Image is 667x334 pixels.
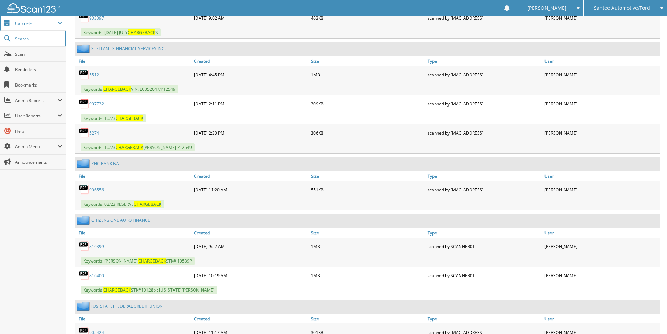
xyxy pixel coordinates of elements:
div: scanned by [MAC_ADDRESS] [426,97,543,111]
a: Type [426,56,543,66]
a: 907732 [89,101,104,107]
span: Scan [15,51,62,57]
div: [DATE] 11:20 AM [192,183,309,197]
span: CHARGEBACK [103,287,131,293]
div: scanned by [MAC_ADDRESS] [426,11,543,25]
div: [DATE] 9:52 AM [192,239,309,253]
a: 816400 [89,273,104,279]
img: folder2.png [77,302,91,311]
div: 1MB [309,268,426,282]
a: User [543,56,660,66]
a: Type [426,171,543,181]
span: Keywords: 10/23 [81,114,146,122]
div: [PERSON_NAME] [543,126,660,140]
img: PDF.png [79,69,89,80]
div: [PERSON_NAME] [543,97,660,111]
div: [DATE] 9:02 AM [192,11,309,25]
span: Keywords: 02/23 RESERVE [81,200,164,208]
a: Created [192,56,309,66]
span: Keywords: STK#10128p : [US_STATE][PERSON_NAME] [81,286,217,294]
a: Created [192,228,309,238]
div: [DATE] 2:11 PM [192,97,309,111]
span: CHARGEBACK [116,144,143,150]
div: scanned by SCANNER01 [426,268,543,282]
a: User [543,228,660,238]
span: CHARGEBACK [134,201,161,207]
div: scanned by [MAC_ADDRESS] [426,126,543,140]
div: [DATE] 2:30 PM [192,126,309,140]
img: scan123-logo-white.svg [7,3,60,13]
span: CHARGEBACK [116,115,143,121]
div: [PERSON_NAME] [543,11,660,25]
a: File [75,56,192,66]
div: scanned by [MAC_ADDRESS] [426,68,543,82]
a: User [543,314,660,323]
div: [PERSON_NAME] [543,239,660,253]
a: CITIZENS ONE AUTO FINANCE [91,217,150,223]
a: 906556 [89,187,104,193]
img: PDF.png [79,184,89,195]
a: File [75,314,192,323]
img: PDF.png [79,13,89,23]
div: [DATE] 10:19 AM [192,268,309,282]
a: 816399 [89,244,104,250]
a: [US_STATE] FEDERAL CREDIT UNION [91,303,163,309]
span: Santee Automotive/Ford [594,6,650,10]
img: PDF.png [79,128,89,138]
span: Bookmarks [15,82,62,88]
span: Help [15,128,62,134]
span: Admin Reports [15,97,57,103]
div: 309KB [309,97,426,111]
a: Created [192,171,309,181]
span: Keywords: 10/23 [PERSON_NAME] P12549 [81,143,195,151]
div: [DATE] 4:45 PM [192,68,309,82]
img: folder2.png [77,44,91,53]
a: File [75,228,192,238]
span: Cabinets [15,20,57,26]
img: PDF.png [79,270,89,281]
a: 903397 [89,15,104,21]
a: User [543,171,660,181]
img: PDF.png [79,241,89,252]
div: scanned by SCANNER01 [426,239,543,253]
a: File [75,171,192,181]
span: CHARGEBACK [128,29,155,35]
a: Size [309,228,426,238]
div: [PERSON_NAME] [543,68,660,82]
img: folder2.png [77,159,91,168]
iframe: Chat Widget [632,300,667,334]
span: Reminders [15,67,62,73]
span: Search [15,36,61,42]
a: PNC BANK NA [91,161,119,166]
div: 463KB [309,11,426,25]
span: [PERSON_NAME] [527,6,567,10]
a: Size [309,171,426,181]
a: 5512 [89,72,99,78]
a: 5274 [89,130,99,136]
span: CHARGEBACK [138,258,166,264]
div: 551KB [309,183,426,197]
img: folder2.png [77,216,91,225]
div: 306KB [309,126,426,140]
a: STELLANTIS FINANCIAL SERVICES INC. [91,46,166,52]
span: Admin Menu [15,144,57,150]
a: Created [192,314,309,323]
div: 1MB [309,68,426,82]
span: Announcements [15,159,62,165]
span: CHARGEBACK [103,86,131,92]
div: scanned by [MAC_ADDRESS] [426,183,543,197]
span: User Reports [15,113,57,119]
span: Keywords: VIN: LC352647/P12549 [81,85,178,93]
a: Type [426,228,543,238]
span: Keywords: [PERSON_NAME]: STK# 10539P [81,257,195,265]
a: Type [426,314,543,323]
div: [PERSON_NAME] [543,183,660,197]
div: [PERSON_NAME] [543,268,660,282]
a: Size [309,314,426,323]
span: Keywords: [DATE] JULY S [81,28,161,36]
img: PDF.png [79,98,89,109]
a: Size [309,56,426,66]
div: 1MB [309,239,426,253]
